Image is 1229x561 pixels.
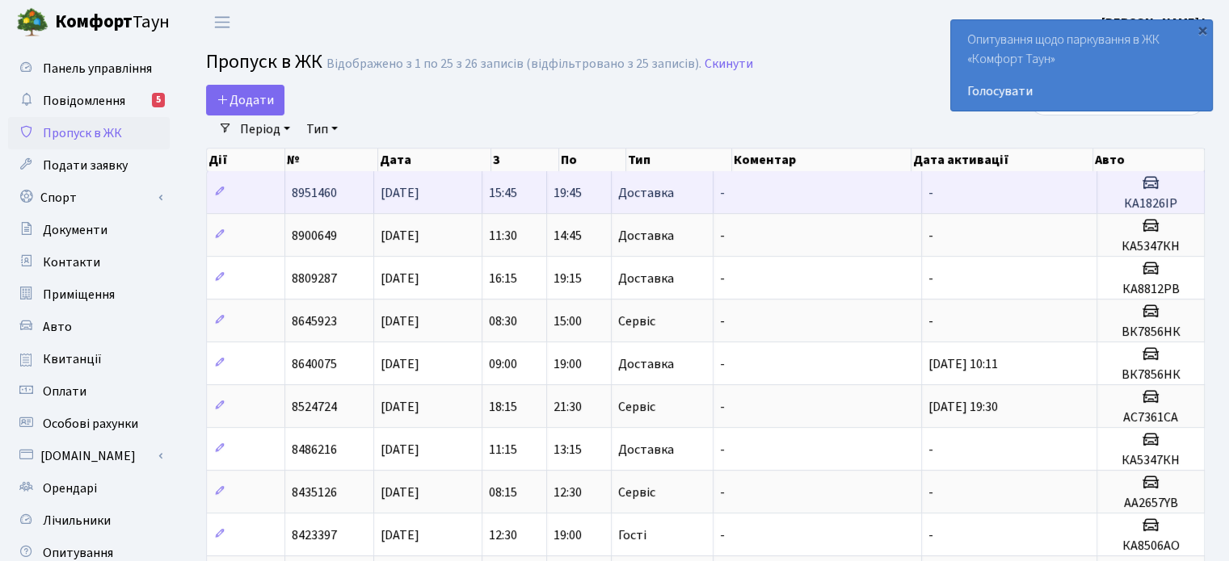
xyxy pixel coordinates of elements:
button: Переключити навігацію [202,9,242,36]
span: 16:15 [489,270,517,287]
h5: ВК7856НК [1104,367,1197,383]
span: Документи [43,221,107,239]
span: [DATE] [381,526,419,544]
span: 8486216 [292,441,337,458]
a: Документи [8,214,170,246]
span: - [928,270,933,287]
span: 8645923 [292,312,337,330]
span: 12:30 [489,526,517,544]
span: - [720,526,725,544]
h5: КА8506АО [1104,538,1197,554]
span: Приміщення [43,286,115,304]
span: Доставка [618,229,674,242]
b: [PERSON_NAME] І. [1101,14,1210,31]
span: [DATE] [381,312,419,330]
a: Голосувати [967,82,1196,101]
span: 15:00 [553,312,582,330]
span: - [720,270,725,287]
span: - [720,355,725,373]
img: logo.png [16,6,48,39]
span: 11:30 [489,227,517,245]
b: Комфорт [55,9,133,35]
span: 8640075 [292,355,337,373]
span: - [928,312,933,330]
a: Спорт [8,182,170,214]
span: [DATE] [381,441,419,458]
span: 12:30 [553,484,582,501]
th: З [491,149,559,171]
span: 18:15 [489,398,517,416]
span: [DATE] [381,184,419,202]
span: 8951460 [292,184,337,202]
span: 8900649 [292,227,337,245]
span: [DATE] [381,398,419,416]
a: Авто [8,311,170,343]
span: - [928,484,933,501]
span: - [928,441,933,458]
span: 09:00 [489,355,517,373]
a: Приміщення [8,278,170,311]
span: - [720,441,725,458]
th: По [559,149,627,171]
th: № [285,149,378,171]
h5: КА1826ІР [1104,196,1197,211]
span: [DATE] 10:11 [928,355,998,373]
a: Подати заявку [8,149,170,182]
span: 21:30 [553,398,582,416]
span: Сервіс [618,315,655,328]
span: Подати заявку [43,157,128,174]
span: 19:45 [553,184,582,202]
span: 08:30 [489,312,517,330]
span: Панель управління [43,60,152,77]
span: Лічильники [43,512,111,530]
h5: КА5347КН [1104,239,1197,254]
a: Квитанції [8,343,170,375]
a: Лічильники [8,504,170,537]
a: Додати [206,85,284,115]
a: [DOMAIN_NAME] [8,440,170,472]
a: Особові рахунки [8,408,170,440]
span: Сервіс [618,486,655,499]
div: 5 [152,93,165,107]
span: Доставка [618,186,674,199]
span: Особові рахунки [43,415,138,433]
th: Тип [626,149,731,171]
span: Авто [43,318,72,336]
div: × [1194,22,1210,38]
span: 13:15 [553,441,582,458]
span: [DATE] 19:30 [928,398,998,416]
span: - [928,526,933,544]
span: Квитанції [43,350,102,368]
span: [DATE] [381,227,419,245]
span: Доставка [618,272,674,285]
span: Доставка [618,443,674,456]
th: Дата активації [911,149,1093,171]
span: 08:15 [489,484,517,501]
span: - [720,227,725,245]
span: - [720,398,725,416]
a: Тип [300,115,344,143]
span: 8809287 [292,270,337,287]
span: 19:15 [553,270,582,287]
h5: КА8812РВ [1104,282,1197,297]
th: Дії [207,149,285,171]
span: [DATE] [381,270,419,287]
h5: ВК7856НК [1104,324,1197,340]
th: Авто [1093,149,1205,171]
div: Відображено з 1 по 25 з 26 записів (відфільтровано з 25 записів). [326,57,701,72]
a: Повідомлення5 [8,85,170,117]
a: Панель управління [8,52,170,85]
span: - [720,184,725,202]
span: Повідомлення [43,92,125,110]
span: 14:45 [553,227,582,245]
h5: АА2657YB [1104,496,1197,511]
a: Скинути [705,57,753,72]
a: Контакти [8,246,170,278]
div: Опитування щодо паркування в ЖК «Комфорт Таун» [951,20,1212,111]
span: 19:00 [553,355,582,373]
span: Контакти [43,253,100,271]
span: 15:45 [489,184,517,202]
span: - [928,184,933,202]
span: 8524724 [292,398,337,416]
a: Орендарі [8,472,170,504]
